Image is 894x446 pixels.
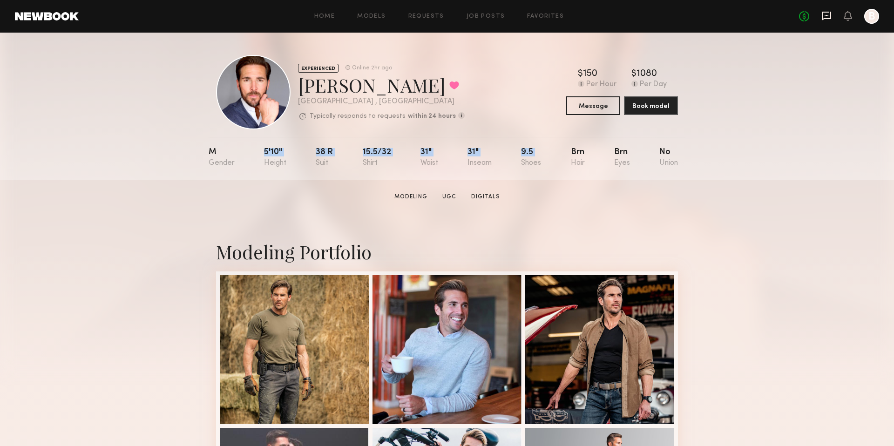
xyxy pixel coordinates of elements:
[209,148,235,167] div: M
[298,73,465,97] div: [PERSON_NAME]
[527,14,564,20] a: Favorites
[420,148,438,167] div: 31"
[391,193,431,201] a: Modeling
[864,9,879,24] a: B
[316,148,333,167] div: 38 r
[566,96,620,115] button: Message
[264,148,286,167] div: 5'10"
[357,14,386,20] a: Models
[640,81,667,89] div: Per Day
[467,193,504,201] a: Digitals
[363,148,391,167] div: 15.5/32
[467,148,492,167] div: 31"
[467,14,505,20] a: Job Posts
[216,239,678,264] div: Modeling Portfolio
[352,65,392,71] div: Online 2hr ago
[614,148,630,167] div: Brn
[624,96,678,115] button: Book model
[571,148,585,167] div: Brn
[637,69,657,79] div: 1080
[586,81,616,89] div: Per Hour
[631,69,637,79] div: $
[298,64,339,73] div: EXPERIENCED
[439,193,460,201] a: UGC
[408,14,444,20] a: Requests
[521,148,541,167] div: 9.5
[583,69,597,79] div: 150
[310,113,406,120] p: Typically responds to requests
[578,69,583,79] div: $
[298,98,465,106] div: [GEOGRAPHIC_DATA] , [GEOGRAPHIC_DATA]
[314,14,335,20] a: Home
[659,148,678,167] div: No
[408,113,456,120] b: within 24 hours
